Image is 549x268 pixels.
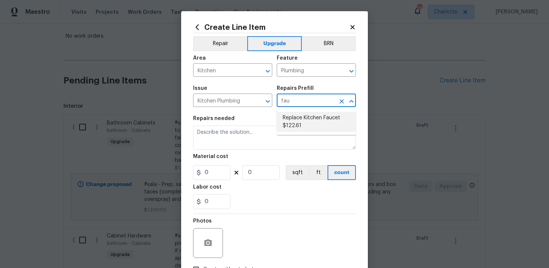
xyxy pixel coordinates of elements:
[346,66,357,76] button: Open
[263,66,273,76] button: Open
[309,165,328,180] button: ft
[346,96,357,107] button: Close
[277,86,314,91] h5: Repairs Prefill
[193,116,235,121] h5: Repairs needed
[336,96,347,107] button: Clear
[193,36,247,51] button: Repair
[193,56,206,61] h5: Area
[263,96,273,107] button: Open
[193,86,207,91] h5: Issue
[277,112,356,132] li: Replace Kitchen Faucet $122.61
[328,165,356,180] button: count
[286,165,309,180] button: sqft
[193,154,228,159] h5: Material cost
[193,23,349,31] h2: Create Line Item
[302,36,356,51] button: BRN
[277,56,298,61] h5: Feature
[193,185,221,190] h5: Labor cost
[193,218,212,224] h5: Photos
[247,36,302,51] button: Upgrade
